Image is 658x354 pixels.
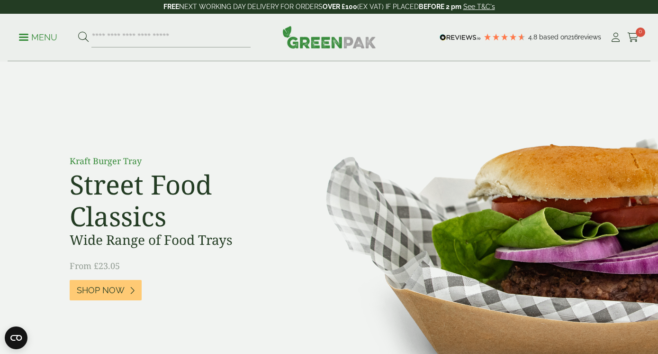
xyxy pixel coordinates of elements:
[463,3,495,10] a: See T&C's
[323,3,357,10] strong: OVER £100
[70,260,120,271] span: From £23.05
[19,32,57,41] a: Menu
[70,232,283,248] h3: Wide Range of Food Trays
[528,33,539,41] span: 4.8
[19,32,57,43] p: Menu
[419,3,461,10] strong: BEFORE 2 pm
[568,33,578,41] span: 216
[282,26,376,48] img: GreenPak Supplies
[610,33,622,42] i: My Account
[578,33,601,41] span: reviews
[627,30,639,45] a: 0
[5,326,27,349] button: Open CMP widget
[539,33,568,41] span: Based on
[483,33,526,41] div: 4.79 Stars
[440,34,481,41] img: REVIEWS.io
[70,168,283,232] h2: Street Food Classics
[636,28,645,37] span: 0
[163,3,179,10] strong: FREE
[77,285,125,296] span: Shop Now
[627,33,639,42] i: Cart
[70,280,142,300] a: Shop Now
[70,155,283,168] p: Kraft Burger Tray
